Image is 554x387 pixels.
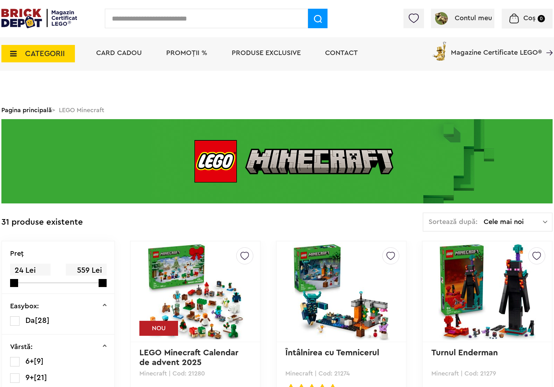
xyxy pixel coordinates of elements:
[434,15,492,22] a: Contul meu
[232,49,301,56] a: Produse exclusive
[1,212,83,232] div: 31 produse existente
[1,101,553,119] div: > LEGO Minecraft
[139,349,241,367] a: LEGO Minecraft Calendar de advent 2025
[455,15,492,22] span: Contul meu
[34,357,44,365] span: [9]
[25,50,65,57] span: CATEGORII
[96,49,142,56] a: Card Cadou
[147,243,244,340] img: LEGO Minecraft Calendar de advent 2025
[431,349,498,357] a: Turnul Enderman
[10,264,51,277] span: 24 Lei
[538,15,545,22] small: 0
[10,303,39,310] p: Easybox:
[25,317,35,324] span: Da
[429,218,478,225] span: Sortează după:
[1,119,553,203] img: LEGO Minecraft
[25,357,34,365] span: 6+
[292,243,390,340] img: Întâlnirea cu Temnicerul
[34,374,47,381] span: [21]
[523,15,536,22] span: Coș
[325,49,358,56] a: Contact
[451,40,542,56] span: Magazine Certificate LEGO®
[285,370,397,377] p: Minecraft | Cod: 21274
[1,107,52,113] a: Pagina principală
[10,250,24,257] p: Preţ
[139,370,251,377] p: Minecraft | Cod: 21280
[484,218,543,225] span: Cele mai noi
[35,317,49,324] span: [28]
[10,343,33,350] p: Vârstă:
[285,349,379,357] a: Întâlnirea cu Temnicerul
[25,374,34,381] span: 9+
[166,49,207,56] a: PROMOȚII %
[542,40,553,47] a: Magazine Certificate LEGO®
[431,370,543,377] p: Minecraft | Cod: 21279
[438,243,536,340] img: Turnul Enderman
[139,321,178,336] div: NOU
[66,264,106,277] span: 559 Lei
